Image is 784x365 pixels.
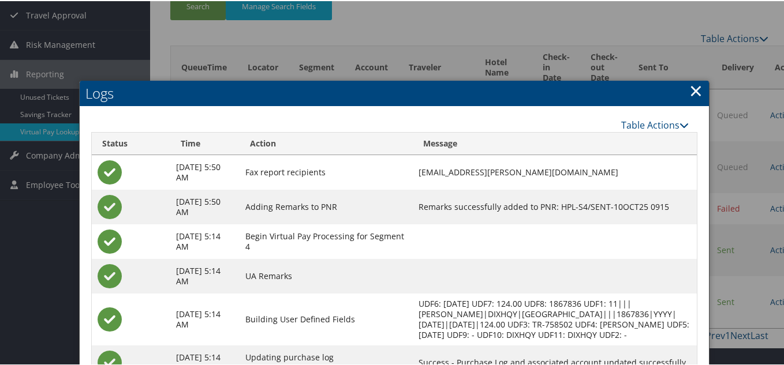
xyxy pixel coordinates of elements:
th: Time: activate to sort column ascending [170,131,240,154]
td: UDF6: [DATE] UDF7: 124.00 UDF8: 1867836 UDF1: 11|||[PERSON_NAME]|DIXHQY|[GEOGRAPHIC_DATA]|||18678... [413,292,697,344]
td: Begin Virtual Pay Processing for Segment 4 [240,223,413,258]
td: [DATE] 5:14 AM [170,292,240,344]
td: Building User Defined Fields [240,292,413,344]
td: [DATE] 5:50 AM [170,189,240,223]
th: Status: activate to sort column ascending [92,131,171,154]
td: Fax report recipients [240,154,413,189]
td: [EMAIL_ADDRESS][PERSON_NAME][DOMAIN_NAME] [413,154,697,189]
a: Table Actions [621,118,689,130]
th: Message: activate to sort column ascending [413,131,697,154]
td: [DATE] 5:50 AM [170,154,240,189]
th: Action: activate to sort column ascending [240,131,413,154]
td: Adding Remarks to PNR [240,189,413,223]
h2: Logs [80,80,710,105]
td: [DATE] 5:14 AM [170,223,240,258]
a: Close [689,78,703,101]
td: UA Remarks [240,258,413,292]
td: Remarks successfully added to PNR: HPL-S4/SENT-10OCT25 0915 [413,189,697,223]
td: [DATE] 5:14 AM [170,258,240,292]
